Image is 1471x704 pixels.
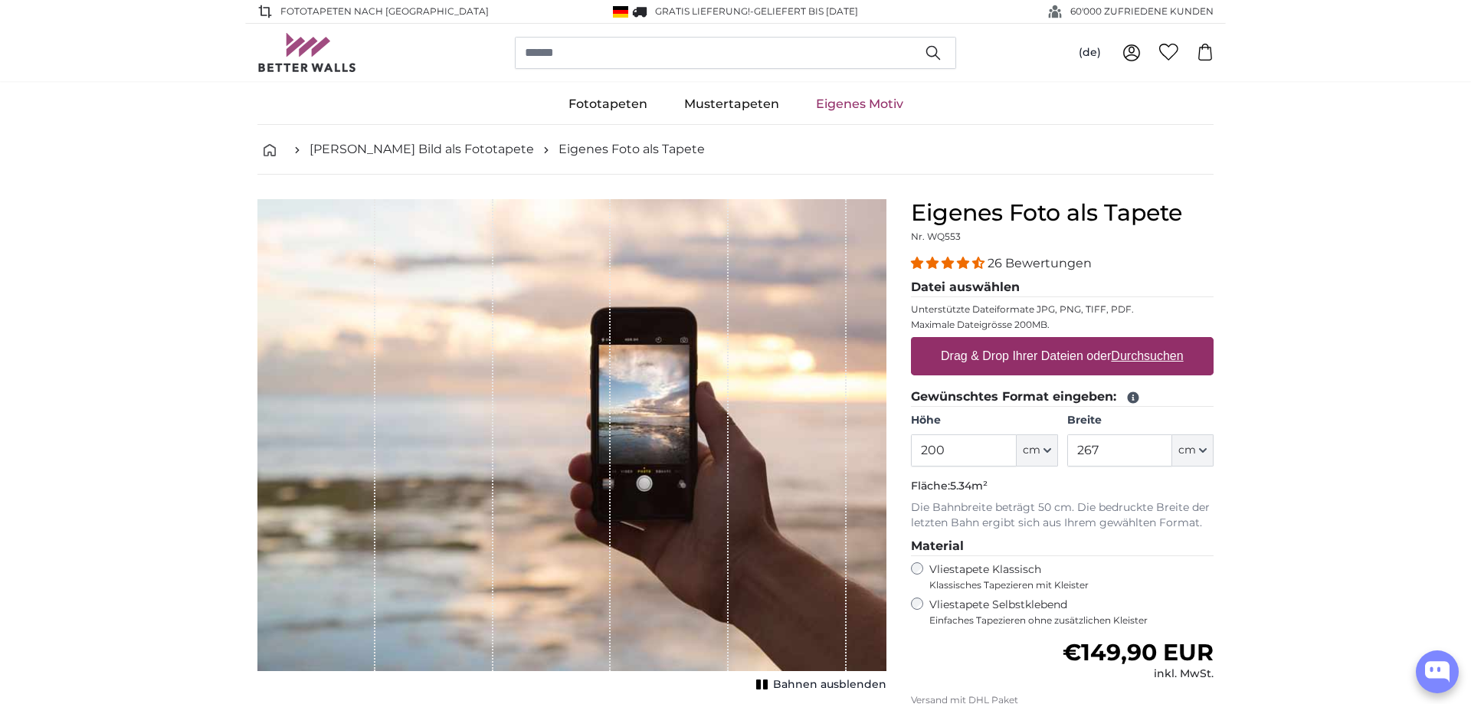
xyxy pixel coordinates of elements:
[257,199,886,696] div: 1 of 1
[752,674,886,696] button: Bahnen ausblenden
[1178,443,1196,458] span: cm
[911,537,1214,556] legend: Material
[988,256,1092,270] span: 26 Bewertungen
[257,125,1214,175] nav: breadcrumbs
[950,479,988,493] span: 5.34m²
[1023,443,1040,458] span: cm
[257,33,357,72] img: Betterwalls
[935,341,1190,372] label: Drag & Drop Ihrer Dateien oder
[911,388,1214,407] legend: Gewünschtes Format eingeben:
[773,677,886,693] span: Bahnen ausblenden
[929,598,1214,627] label: Vliestapete Selbstklebend
[911,319,1214,331] p: Maximale Dateigrösse 200MB.
[911,256,988,270] span: 4.54 stars
[1112,349,1184,362] u: Durchsuchen
[1416,650,1459,693] button: Open chatbox
[911,500,1214,531] p: Die Bahnbreite beträgt 50 cm. Die bedruckte Breite der letzten Bahn ergibt sich aus Ihrem gewählt...
[911,199,1214,227] h1: Eigenes Foto als Tapete
[798,84,922,124] a: Eigenes Motiv
[911,413,1057,428] label: Höhe
[929,562,1201,591] label: Vliestapete Klassisch
[1070,5,1214,18] span: 60'000 ZUFRIEDENE KUNDEN
[559,140,705,159] a: Eigenes Foto als Tapete
[911,479,1214,494] p: Fläche:
[929,579,1201,591] span: Klassisches Tapezieren mit Kleister
[1066,39,1113,67] button: (de)
[1172,434,1214,467] button: cm
[750,5,858,17] span: -
[655,5,750,17] span: GRATIS Lieferung!
[550,84,666,124] a: Fototapeten
[280,5,489,18] span: Fototapeten nach [GEOGRAPHIC_DATA]
[929,614,1214,627] span: Einfaches Tapezieren ohne zusätzlichen Kleister
[1067,413,1214,428] label: Breite
[911,278,1214,297] legend: Datei auswählen
[911,231,961,242] span: Nr. WQ553
[1063,666,1214,682] div: inkl. MwSt.
[613,6,628,18] img: Deutschland
[666,84,798,124] a: Mustertapeten
[1017,434,1058,467] button: cm
[310,140,534,159] a: [PERSON_NAME] Bild als Fototapete
[754,5,858,17] span: Geliefert bis [DATE]
[1063,638,1214,666] span: €149,90 EUR
[911,303,1214,316] p: Unterstützte Dateiformate JPG, PNG, TIFF, PDF.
